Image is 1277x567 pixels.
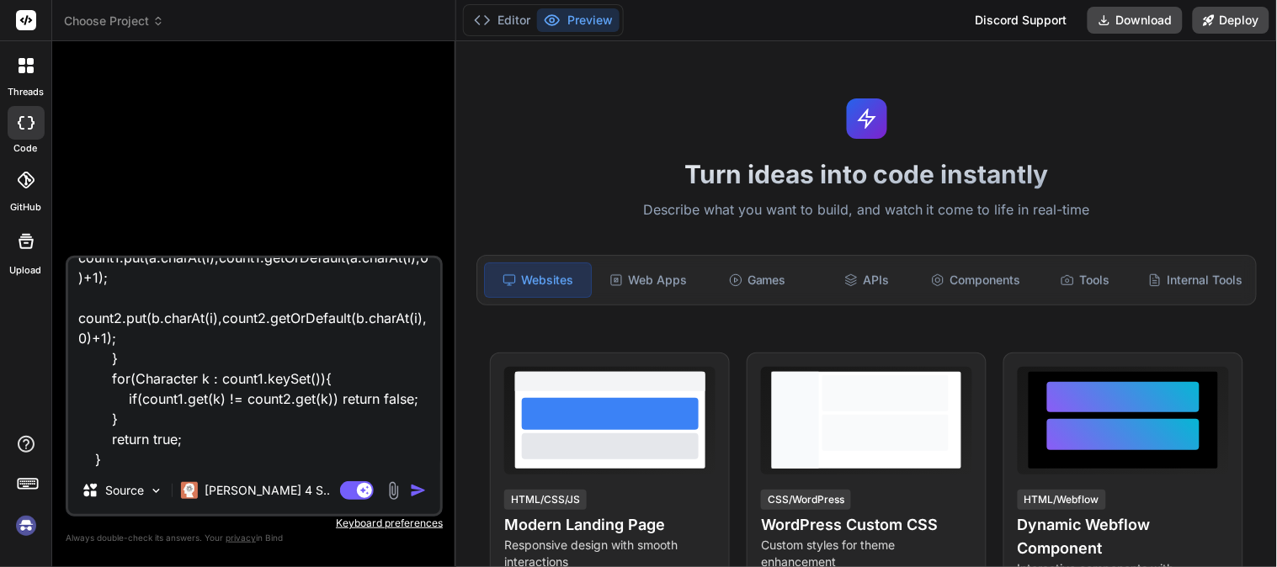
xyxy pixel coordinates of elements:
[504,490,587,510] div: HTML/CSS/JS
[1018,513,1229,560] h4: Dynamic Webflow Component
[1193,7,1269,34] button: Deploy
[761,490,851,510] div: CSS/WordPress
[814,262,920,298] div: APIs
[10,200,41,215] label: GitHub
[923,262,1029,298] div: Components
[66,517,443,530] p: Keyboard preferences
[1032,262,1138,298] div: Tools
[504,513,716,537] h4: Modern Landing Page
[410,482,427,499] img: icon
[181,482,198,499] img: Claude 4 Sonnet
[68,258,440,467] textarea: public boolean checkAnagram(String a, String b){ if(a.length() != b.length()) return false; Map<C...
[8,85,44,99] label: threads
[467,8,537,32] button: Editor
[64,13,164,29] span: Choose Project
[1018,490,1106,510] div: HTML/Webflow
[14,141,38,156] label: code
[761,513,972,537] h4: WordPress Custom CSS
[149,484,163,498] img: Pick Models
[66,530,443,546] p: Always double-check its answers. Your in Bind
[466,159,1267,189] h1: Turn ideas into code instantly
[537,8,620,32] button: Preview
[1141,262,1249,298] div: Internal Tools
[10,263,42,278] label: Upload
[705,262,811,298] div: Games
[12,511,40,540] img: signin
[384,481,403,501] img: attachment
[484,262,592,298] div: Websites
[966,7,1077,34] div: Discord Support
[205,482,330,499] p: [PERSON_NAME] 4 S..
[105,482,144,499] p: Source
[595,262,701,298] div: Web Apps
[1088,7,1183,34] button: Download
[466,199,1267,221] p: Describe what you want to build, and watch it come to life in real-time
[226,533,256,543] span: privacy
